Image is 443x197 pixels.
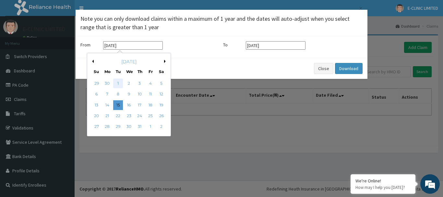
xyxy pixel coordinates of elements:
div: Choose Wednesday, July 2nd, 2025 [124,79,134,88]
h4: Note you can only download claims within a maximum of 1 year and the dates will auto-adjust when ... [80,15,363,31]
div: Choose Sunday, June 29th, 2025 [92,79,102,88]
div: Minimize live chat window [106,3,122,19]
div: Choose Sunday, July 13th, 2025 [92,100,102,110]
div: Choose Sunday, July 6th, 2025 [92,90,102,99]
div: Chat with us now [34,36,109,45]
div: We [126,69,132,74]
div: Fr [148,69,153,74]
div: Choose Sunday, July 20th, 2025 [92,111,102,121]
div: Mo [104,69,110,74]
div: month 2025-07 [91,78,167,132]
div: Choose Thursday, July 3rd, 2025 [135,79,145,88]
div: Choose Wednesday, July 30th, 2025 [124,122,134,132]
div: Choose Monday, July 28th, 2025 [102,122,112,132]
button: Previous Month [90,60,94,63]
span: We're online! [38,58,90,123]
label: From [80,42,100,48]
div: Choose Thursday, July 10th, 2025 [135,90,145,99]
div: Choose Saturday, July 19th, 2025 [157,100,166,110]
div: Choose Tuesday, July 15th, 2025 [113,100,123,110]
label: To [223,42,243,48]
div: Choose Wednesday, July 9th, 2025 [124,90,134,99]
p: How may I help you today? [355,185,411,190]
div: Choose Friday, July 11th, 2025 [146,90,155,99]
div: Choose Wednesday, July 16th, 2025 [124,100,134,110]
div: Choose Tuesday, July 29th, 2025 [113,122,123,132]
button: Close [314,63,333,74]
button: Download [335,63,363,74]
input: Select end date [246,41,305,50]
div: Choose Monday, July 21st, 2025 [102,111,112,121]
div: Choose Friday, July 18th, 2025 [146,100,155,110]
div: Tu [115,69,121,74]
input: Select start date [103,41,163,50]
div: Th [137,69,143,74]
div: Choose Tuesday, July 22nd, 2025 [113,111,123,121]
div: Choose Monday, July 14th, 2025 [102,100,112,110]
div: Choose Thursday, July 31st, 2025 [135,122,145,132]
div: Choose Tuesday, July 8th, 2025 [113,90,123,99]
img: d_794563401_company_1708531726252_794563401 [12,32,26,49]
div: Choose Friday, July 4th, 2025 [146,79,155,88]
div: Choose Saturday, July 5th, 2025 [157,79,166,88]
div: Choose Friday, August 1st, 2025 [146,122,155,132]
div: Choose Monday, June 30th, 2025 [102,79,112,88]
div: Choose Saturday, July 12th, 2025 [157,90,166,99]
div: [DATE] [90,58,168,65]
div: Choose Thursday, July 24th, 2025 [135,111,145,121]
span: × [359,4,363,13]
button: Close [358,5,363,12]
div: Sa [159,69,164,74]
div: We're Online! [355,178,411,184]
div: Choose Wednesday, July 23rd, 2025 [124,111,134,121]
div: Choose Saturday, July 26th, 2025 [157,111,166,121]
div: Choose Sunday, July 27th, 2025 [92,122,102,132]
div: Choose Thursday, July 17th, 2025 [135,100,145,110]
div: Choose Monday, July 7th, 2025 [102,90,112,99]
textarea: Type your message and hit 'Enter' [3,129,124,152]
button: Next Month [164,60,167,63]
div: Choose Tuesday, July 1st, 2025 [113,79,123,88]
div: Choose Friday, July 25th, 2025 [146,111,155,121]
div: Su [94,69,99,74]
div: Choose Saturday, August 2nd, 2025 [157,122,166,132]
